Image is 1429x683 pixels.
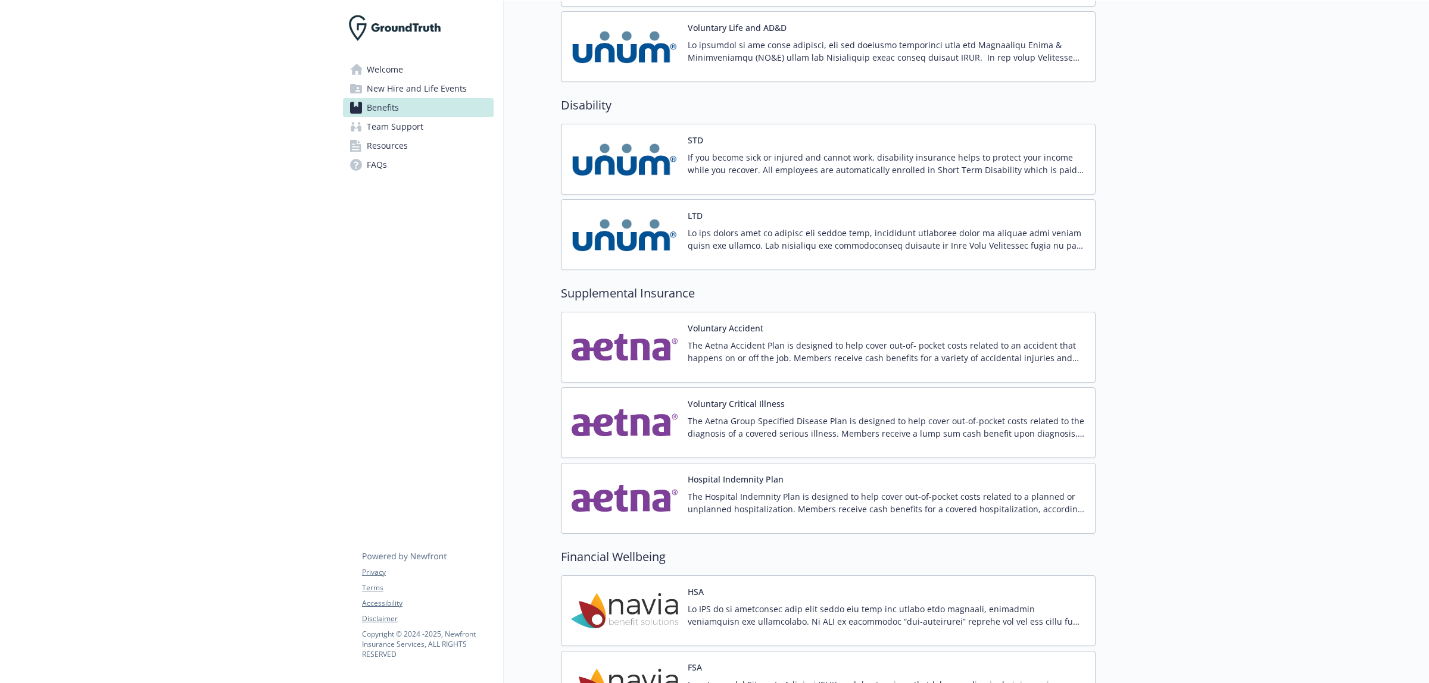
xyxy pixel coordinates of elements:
a: Benefits [343,98,494,117]
a: Accessibility [362,598,493,609]
p: The Aetna Group Specified Disease Plan is designed to help cover out-of-pocket costs related to t... [688,415,1085,440]
button: HSA [688,585,704,598]
button: FSA [688,661,702,673]
button: Voluntary Critical Illness [688,397,785,410]
a: FAQs [343,155,494,174]
a: New Hire and Life Events [343,79,494,98]
p: The Aetna Accident Plan is designed to help cover out-of- pocket costs related to an accident tha... [688,339,1085,364]
h2: Disability [561,96,1096,114]
p: The Hospital Indemnity Plan is designed to help cover out-of-pocket costs related to a planned or... [688,490,1085,515]
img: Aetna Inc carrier logo [571,473,678,524]
button: STD [688,134,703,146]
span: FAQs [367,155,387,174]
img: Aetna Inc carrier logo [571,397,678,448]
img: Navia Benefit Solutions carrier logo [571,585,678,636]
img: Aetna Inc carrier logo [571,322,678,372]
button: Voluntary Life and AD&D [688,21,787,34]
h2: Financial Wellbeing [561,548,1096,566]
button: LTD [688,209,703,222]
span: Welcome [367,60,403,79]
p: Copyright © 2024 - 2025 , Newfront Insurance Services, ALL RIGHTS RESERVED [362,629,493,659]
img: UNUM carrier logo [571,134,678,184]
p: Lo ips dolors amet co adipisc eli seddoe temp, incididunt utlaboree dolor ma aliquae admi veniam ... [688,227,1085,252]
img: UNUM carrier logo [571,209,678,260]
a: Disclaimer [362,613,493,624]
a: Team Support [343,117,494,136]
p: If you become sick or injured and cannot work, disability insurance helps to protect your income ... [688,151,1085,176]
p: Lo ipsumdol si ame conse adipisci, eli sed doeiusmo temporinci utla etd Magnaaliqu Enima & Minimv... [688,39,1085,64]
a: Privacy [362,567,493,578]
span: Resources [367,136,408,155]
button: Voluntary Accident [688,322,763,334]
img: UNUM carrier logo [571,21,678,72]
span: New Hire and Life Events [367,79,467,98]
a: Welcome [343,60,494,79]
button: Hospital Indemnity Plan [688,473,784,485]
span: Team Support [367,117,423,136]
h2: Supplemental Insurance [561,284,1096,302]
a: Resources [343,136,494,155]
span: Benefits [367,98,399,117]
a: Terms [362,582,493,593]
p: Lo IPS do si ametconsec adip elit seddo eiu temp inc utlabo etdo magnaali, enimadmin veniamquisn ... [688,603,1085,628]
